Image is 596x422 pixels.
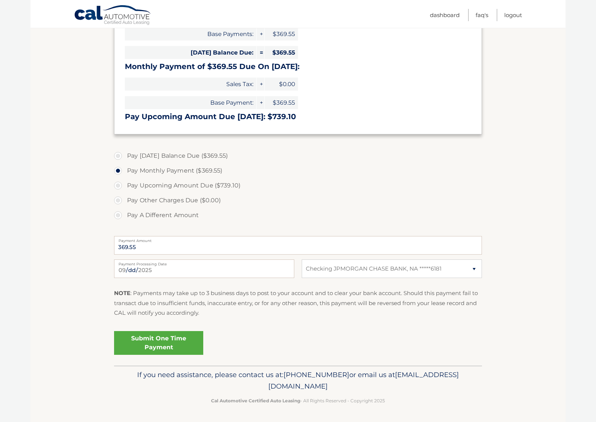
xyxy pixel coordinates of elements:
[125,78,256,91] span: Sales Tax:
[114,259,294,278] input: Payment Date
[430,9,460,21] a: Dashboard
[265,27,298,40] span: $369.55
[504,9,522,21] a: Logout
[257,27,264,40] span: +
[114,289,130,297] strong: NOTE
[119,397,477,405] p: - All Rights Reserved - Copyright 2025
[257,46,264,59] span: =
[114,236,482,242] label: Payment Amount
[114,148,482,163] label: Pay [DATE] Balance Due ($369.55)
[125,62,471,71] h3: Monthly Payment of $369.55 Due On [DATE]:
[211,398,300,403] strong: Cal Automotive Certified Auto Leasing
[265,46,298,59] span: $369.55
[476,9,488,21] a: FAQ's
[119,369,477,393] p: If you need assistance, please contact us at: or email us at
[114,236,482,255] input: Payment Amount
[125,46,256,59] span: [DATE] Balance Due:
[74,5,152,26] a: Cal Automotive
[125,27,256,40] span: Base Payments:
[125,112,471,121] h3: Pay Upcoming Amount Due [DATE]: $739.10
[114,193,482,208] label: Pay Other Charges Due ($0.00)
[284,370,349,379] span: [PHONE_NUMBER]
[265,96,298,109] span: $369.55
[125,96,256,109] span: Base Payment:
[265,78,298,91] span: $0.00
[257,96,264,109] span: +
[114,331,203,355] a: Submit One Time Payment
[114,288,482,318] p: : Payments may take up to 3 business days to post to your account and to clear your bank account....
[257,78,264,91] span: +
[114,178,482,193] label: Pay Upcoming Amount Due ($739.10)
[114,163,482,178] label: Pay Monthly Payment ($369.55)
[114,259,294,265] label: Payment Processing Date
[114,208,482,223] label: Pay A Different Amount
